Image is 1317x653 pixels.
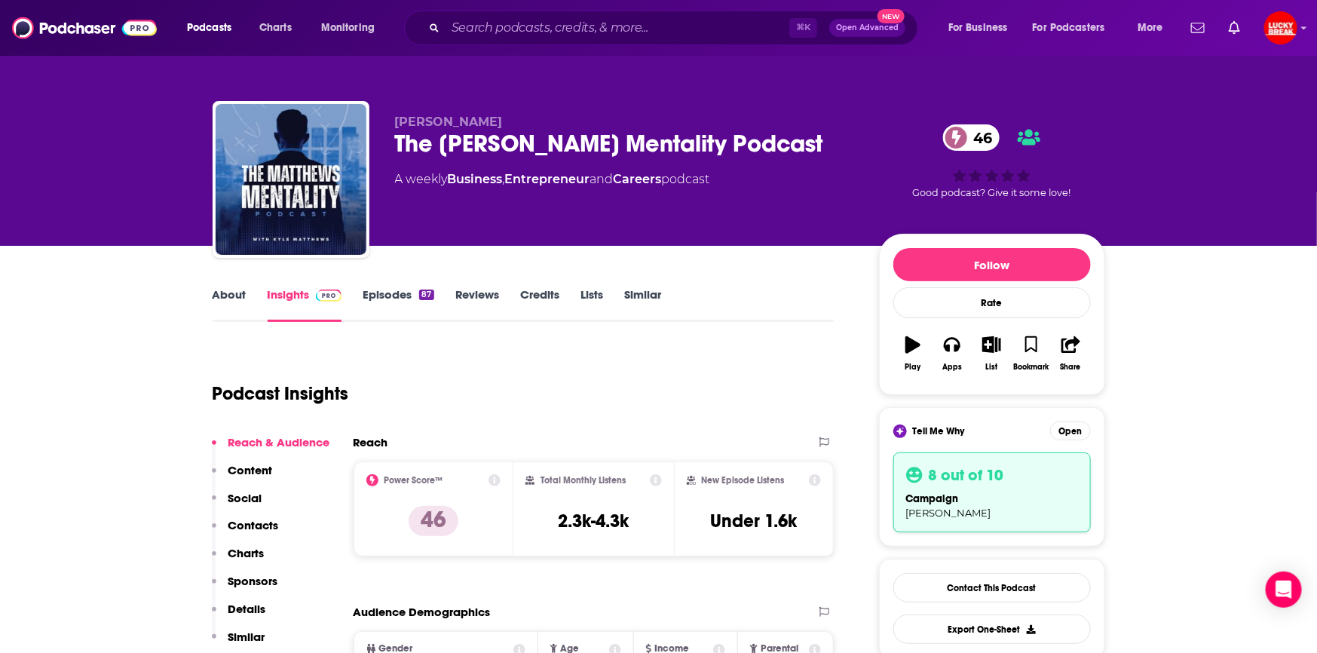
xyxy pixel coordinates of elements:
[624,287,661,322] a: Similar
[879,115,1105,208] div: 46Good podcast? Give it some love!
[316,290,342,302] img: Podchaser Pro
[893,326,933,381] button: Play
[455,287,499,322] a: Reviews
[929,465,1004,485] h3: 8 out of 10
[958,124,1000,151] span: 46
[541,475,626,486] h2: Total Monthly Listens
[228,518,279,532] p: Contacts
[446,16,789,40] input: Search podcasts, credits, & more...
[228,463,273,477] p: Content
[213,382,349,405] h1: Podcast Insights
[896,427,905,436] img: tell me why sparkle
[877,9,905,23] span: New
[363,287,433,322] a: Episodes87
[212,518,279,546] button: Contacts
[1223,15,1246,41] a: Show notifications dropdown
[1061,363,1081,372] div: Share
[1033,17,1105,38] span: For Podcasters
[505,172,590,186] a: Entrepreneur
[1023,16,1127,40] button: open menu
[913,425,965,437] span: Tell Me Why
[1050,422,1091,440] button: Open
[948,17,1008,38] span: For Business
[938,16,1027,40] button: open menu
[212,491,262,519] button: Social
[268,287,342,322] a: InsightsPodchaser Pro
[1185,15,1211,41] a: Show notifications dropdown
[213,287,247,322] a: About
[228,546,265,560] p: Charts
[520,287,559,322] a: Credits
[1138,17,1163,38] span: More
[702,475,785,486] h2: New Episode Listens
[893,287,1091,318] div: Rate
[212,574,278,602] button: Sponsors
[942,363,962,372] div: Apps
[614,172,662,186] a: Careers
[354,605,491,619] h2: Audience Demographics
[905,363,920,372] div: Play
[212,435,330,463] button: Reach & Audience
[228,630,265,644] p: Similar
[906,492,959,505] span: campaign
[212,546,265,574] button: Charts
[321,17,375,38] span: Monitoring
[590,172,614,186] span: and
[1264,11,1297,44] img: User Profile
[395,170,710,189] div: A weekly podcast
[836,24,899,32] span: Open Advanced
[228,574,278,588] p: Sponsors
[943,124,1000,151] a: 46
[906,507,991,519] span: [PERSON_NAME]
[250,16,301,40] a: Charts
[419,290,433,300] div: 87
[1013,363,1049,372] div: Bookmark
[1127,16,1182,40] button: open menu
[418,11,933,45] div: Search podcasts, credits, & more...
[1264,11,1297,44] span: Logged in as annagregory
[311,16,394,40] button: open menu
[1266,572,1302,608] div: Open Intercom Messenger
[176,16,251,40] button: open menu
[354,435,388,449] h2: Reach
[228,435,330,449] p: Reach & Audience
[1012,326,1051,381] button: Bookmark
[893,615,1091,644] button: Export One-Sheet
[913,187,1071,198] span: Good podcast? Give it some love!
[228,602,266,616] p: Details
[409,506,458,536] p: 46
[503,172,505,186] span: ,
[986,363,998,372] div: List
[829,19,905,37] button: Open AdvancedNew
[893,248,1091,281] button: Follow
[216,104,366,255] img: The Matthews Mentality Podcast
[711,510,798,532] h3: Under 1.6k
[395,115,503,129] span: [PERSON_NAME]
[228,491,262,505] p: Social
[972,326,1011,381] button: List
[448,172,503,186] a: Business
[212,463,273,491] button: Content
[789,18,817,38] span: ⌘ K
[933,326,972,381] button: Apps
[580,287,603,322] a: Lists
[384,475,443,486] h2: Power Score™
[893,573,1091,602] a: Contact This Podcast
[259,17,292,38] span: Charts
[1264,11,1297,44] button: Show profile menu
[212,602,266,630] button: Details
[12,14,157,42] img: Podchaser - Follow, Share and Rate Podcasts
[558,510,629,532] h3: 2.3k-4.3k
[1051,326,1090,381] button: Share
[187,17,231,38] span: Podcasts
